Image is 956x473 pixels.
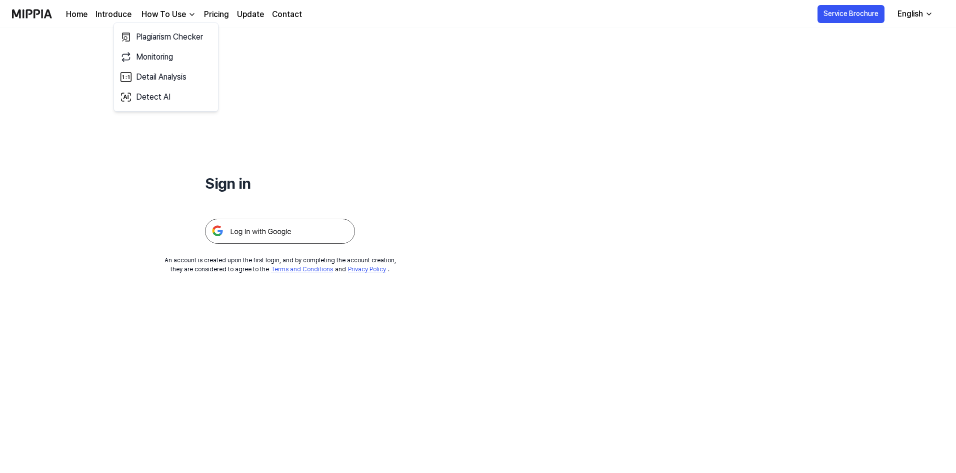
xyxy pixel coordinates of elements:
[205,172,355,195] h1: Sign in
[348,266,386,273] a: Privacy Policy
[272,9,302,21] a: Contact
[139,9,196,21] button: How To Use
[237,9,264,21] a: Update
[817,5,884,23] button: Service Brochure
[205,219,355,244] img: 구글 로그인 버튼
[271,266,333,273] a: Terms and Conditions
[188,11,196,19] img: down
[204,9,229,21] a: Pricing
[118,27,214,47] a: Plagiarism Checker
[164,256,396,274] div: An account is created upon the first login, and by completing the account creation, they are cons...
[118,47,214,67] a: Monitoring
[66,9,87,21] a: Home
[889,4,939,24] button: English
[895,8,925,20] div: English
[139,9,188,21] div: How To Use
[95,9,131,21] a: Introduce
[118,67,214,87] a: Detail Analysis
[118,87,214,107] a: Detect AI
